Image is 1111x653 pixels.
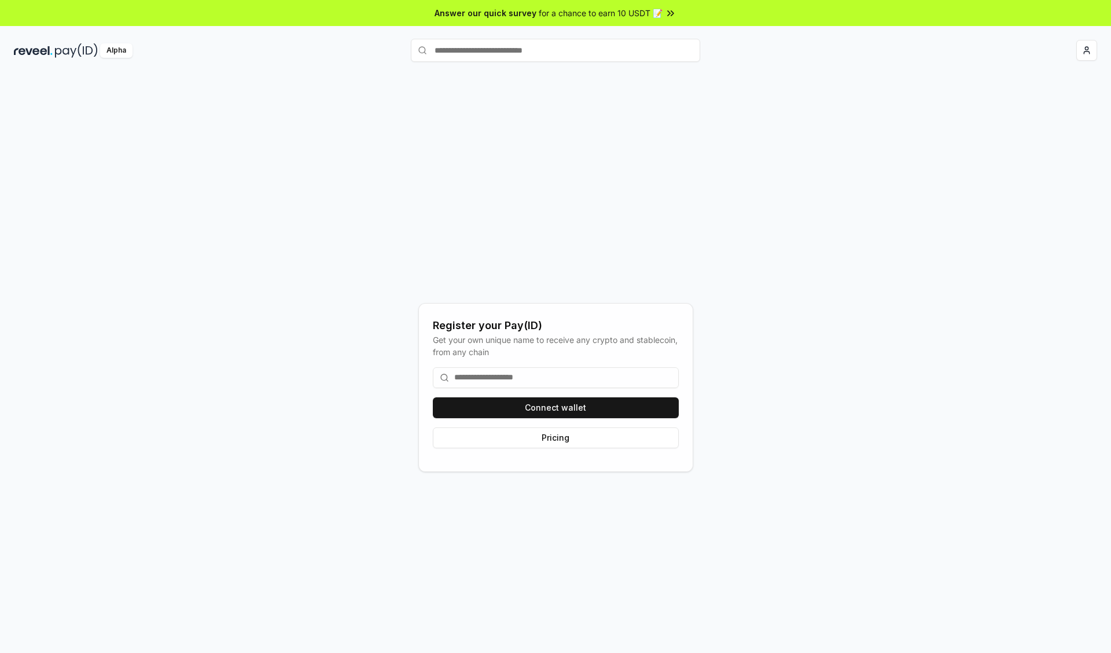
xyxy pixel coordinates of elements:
button: Connect wallet [433,397,679,418]
div: Alpha [100,43,133,58]
button: Pricing [433,427,679,448]
div: Register your Pay(ID) [433,318,679,334]
span: for a chance to earn 10 USDT 📝 [539,7,663,19]
span: Answer our quick survey [435,7,536,19]
div: Get your own unique name to receive any crypto and stablecoin, from any chain [433,334,679,358]
img: pay_id [55,43,98,58]
img: reveel_dark [14,43,53,58]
